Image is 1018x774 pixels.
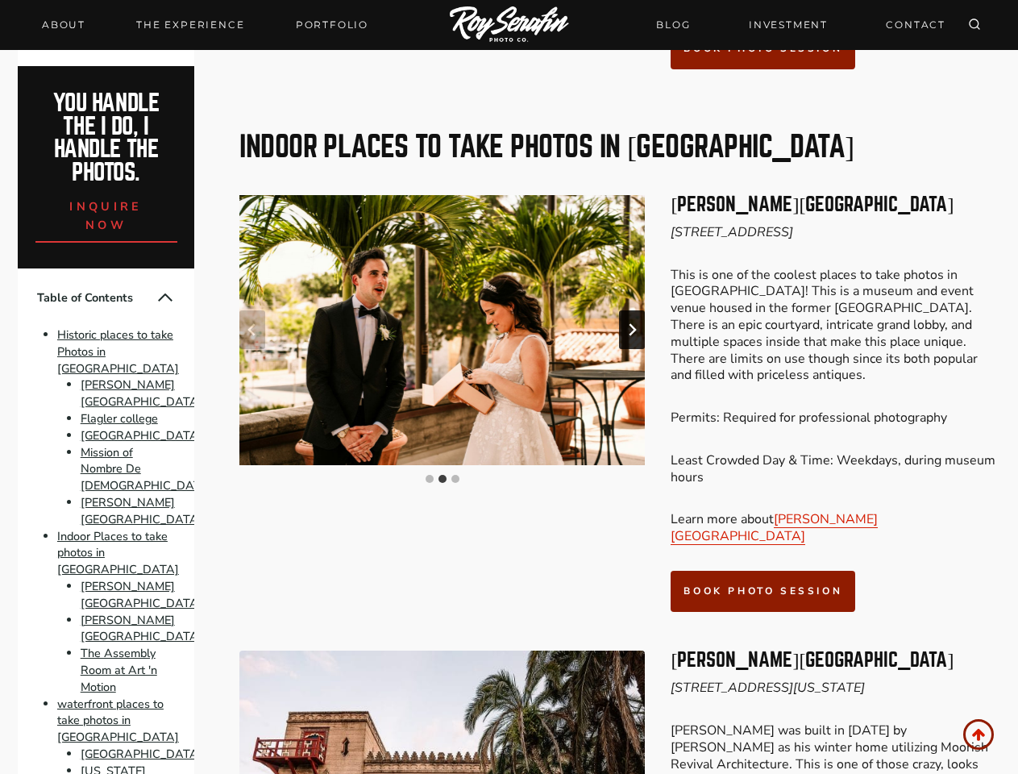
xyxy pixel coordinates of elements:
a: [GEOGRAPHIC_DATA] [81,746,202,762]
a: THE EXPERIENCE [127,14,254,36]
a: Indoor Places to take photos in [GEOGRAPHIC_DATA] [57,528,179,578]
button: Go to slide 1 [426,475,434,483]
a: Portfolio [286,14,378,36]
a: [PERSON_NAME][GEOGRAPHIC_DATA] [671,510,878,545]
a: waterfront places to take photos in [GEOGRAPHIC_DATA] [57,696,179,746]
a: inquire now [35,185,177,243]
span: book photo session [684,585,842,597]
a: book photo session [671,571,855,612]
a: [PERSON_NAME][GEOGRAPHIC_DATA] [81,578,202,611]
h3: [PERSON_NAME][GEOGRAPHIC_DATA] [671,195,1000,214]
span: book photo session [684,42,842,55]
h2: You handle the i do, I handle the photos. [35,92,177,185]
a: [PERSON_NAME][GEOGRAPHIC_DATA] [81,494,202,527]
img: Logo of Roy Serafin Photo Co., featuring stylized text in white on a light background, representi... [450,6,569,44]
em: [STREET_ADDRESS][US_STATE] [671,679,865,697]
a: [PERSON_NAME][GEOGRAPHIC_DATA] [81,612,202,645]
p: Learn more about [671,511,1000,545]
a: CONTACT [876,10,955,39]
button: View Search Form [963,14,986,36]
a: About [32,14,95,36]
a: BLOG [646,10,700,39]
p: This is one of the coolest places to take photos in [GEOGRAPHIC_DATA]! This is a museum and event... [671,267,1000,385]
a: Flagler college [81,410,158,427]
button: Collapse Table of Contents [156,288,175,307]
a: [PERSON_NAME][GEOGRAPHIC_DATA] [81,377,202,410]
h2: Indoor Places to take photos in [GEOGRAPHIC_DATA] [239,132,1000,161]
a: [GEOGRAPHIC_DATA] [81,427,202,443]
nav: Primary Navigation [32,14,378,36]
ul: Select a slide to show [239,472,645,485]
a: Scroll to top [963,719,994,750]
li: 2 of 3 [239,195,645,465]
em: [STREET_ADDRESS] [671,223,793,241]
p: Permits: Required for professional photography [671,410,1000,427]
span: Table of Contents [37,289,156,306]
button: Previous slide [239,310,265,349]
button: Go to slide 2 [438,475,447,483]
button: Go to slide 3 [451,475,459,483]
a: Historic places to take Photos in [GEOGRAPHIC_DATA] [57,327,179,377]
span: inquire now [69,198,142,233]
button: Next slide [619,310,645,349]
a: Mission of Nombre De [DEMOGRAPHIC_DATA] [81,444,213,494]
a: The Assembly Room at Art 'n Motion [81,645,157,695]
a: INVESTMENT [739,10,837,39]
p: Least Crowded Day & Time: Weekdays, during museum hours [671,452,1000,486]
img: Where to Take Photos In St Augustine (engagement, portrait, wedding photos) 7 [239,195,645,465]
h3: [PERSON_NAME][GEOGRAPHIC_DATA] [671,651,1000,670]
nav: Secondary Navigation [646,10,955,39]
